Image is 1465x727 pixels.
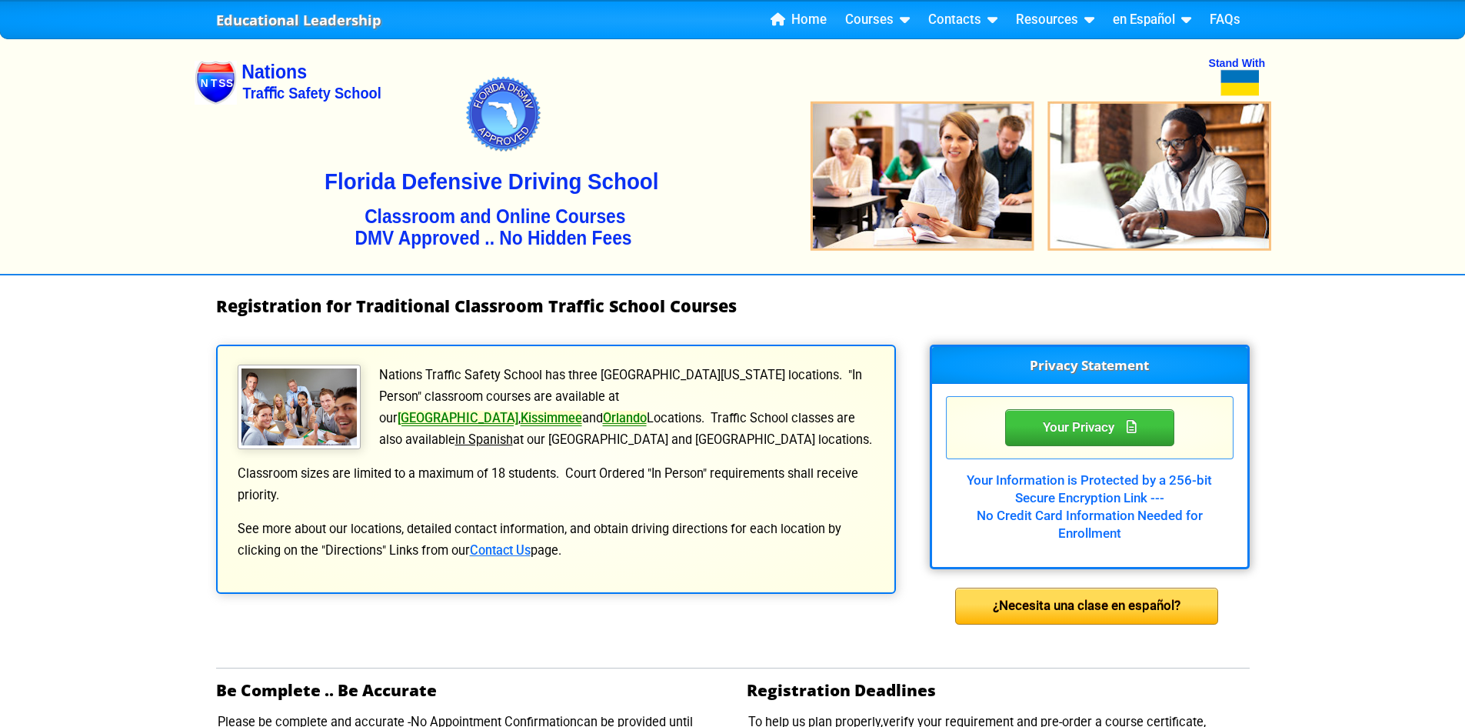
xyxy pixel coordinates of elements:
a: [GEOGRAPHIC_DATA] [398,411,518,425]
a: Orlando [603,411,647,425]
a: Contacts [922,8,1004,32]
p: Nations Traffic Safety School has three [GEOGRAPHIC_DATA][US_STATE] locations. "In Person" classr... [236,365,876,451]
a: ¿Necesita una clase en español? [955,598,1218,612]
p: Classroom sizes are limited to a maximum of 18 students. Court Ordered "In Person" requirements s... [236,463,876,506]
a: Courses [839,8,916,32]
img: Traffic School Students [238,365,361,449]
h1: Registration for Traditional Classroom Traffic School Courses [216,297,1250,315]
img: Nations Traffic School - Your DMV Approved Florida Traffic School [195,28,1271,274]
a: Resources [1010,8,1100,32]
a: Kissimmee [521,411,582,425]
h2: Registration Deadlines [747,681,1250,699]
p: See more about our locations, detailed contact information, and obtain driving directions for eac... [236,519,876,562]
div: ¿Necesita una clase en español? [955,588,1218,625]
a: FAQs [1204,8,1247,32]
a: Home [764,8,833,32]
h3: Privacy Statement [932,347,1247,384]
a: en Español [1107,8,1197,32]
div: Your Information is Protected by a 256-bit Secure Encryption Link --- No Credit Card Information ... [946,459,1234,543]
h2: Be Complete .. Be Accurate [216,681,719,699]
div: Privacy Statement [1005,409,1174,446]
a: Educational Leadership [216,8,381,33]
u: in Spanish [455,432,513,447]
a: Your Privacy [1005,417,1174,435]
a: Contact Us [470,543,531,558]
